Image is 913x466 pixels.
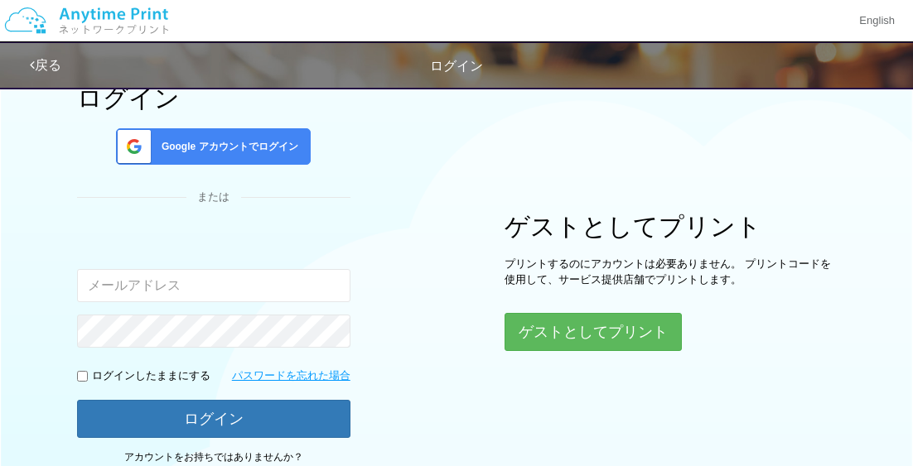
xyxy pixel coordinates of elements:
[232,368,350,384] a: パスワードを忘れた場合
[77,190,350,205] div: または
[77,84,350,112] h1: ログイン
[77,400,350,438] button: ログイン
[505,213,836,240] h1: ゲストとしてプリント
[430,59,483,73] span: ログイン
[77,269,350,302] input: メールアドレス
[155,140,298,154] span: Google アカウントでログイン
[30,58,61,72] a: 戻る
[92,368,210,384] p: ログインしたままにする
[505,313,682,351] button: ゲストとしてプリント
[505,257,836,287] p: プリントするのにアカウントは必要ありません。 プリントコードを使用して、サービス提供店舗でプリントします。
